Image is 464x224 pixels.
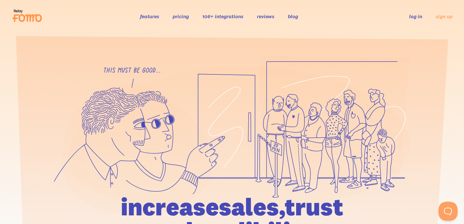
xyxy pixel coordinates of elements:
[288,13,298,19] a: blog
[257,13,274,19] a: reviews
[438,202,458,221] iframe: Help Scout Beacon - Open
[140,13,159,19] a: features
[436,13,453,20] a: sign up
[173,13,189,19] a: pricing
[409,13,422,19] a: log in
[202,13,243,19] a: 106+ integrations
